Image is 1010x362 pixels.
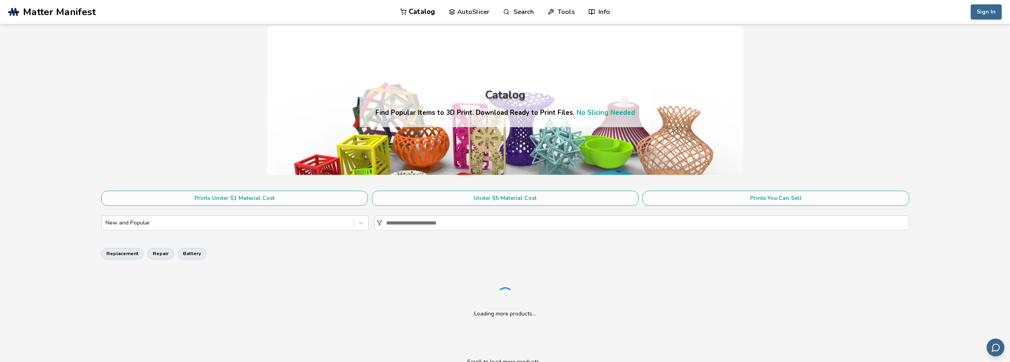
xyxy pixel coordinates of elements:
[971,4,1002,19] button: Sign In
[106,220,107,226] input: New and Popular
[101,248,144,259] button: replacement
[987,339,1004,356] button: Send feedback via email
[101,191,368,206] button: Prints Under $1 Material Cost
[375,108,635,117] h4: Find Popular Items to 3D Print. Download Ready to Print Files.
[372,191,639,206] button: Under $5 Material Cost
[178,248,206,259] button: battery
[643,191,909,206] button: Prints You Can Sell
[148,248,174,259] button: repair
[474,310,536,318] p: Loading more products...
[577,108,635,117] a: No Slicing Needed
[23,6,96,17] span: Matter Manifest
[485,89,525,101] div: Catalog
